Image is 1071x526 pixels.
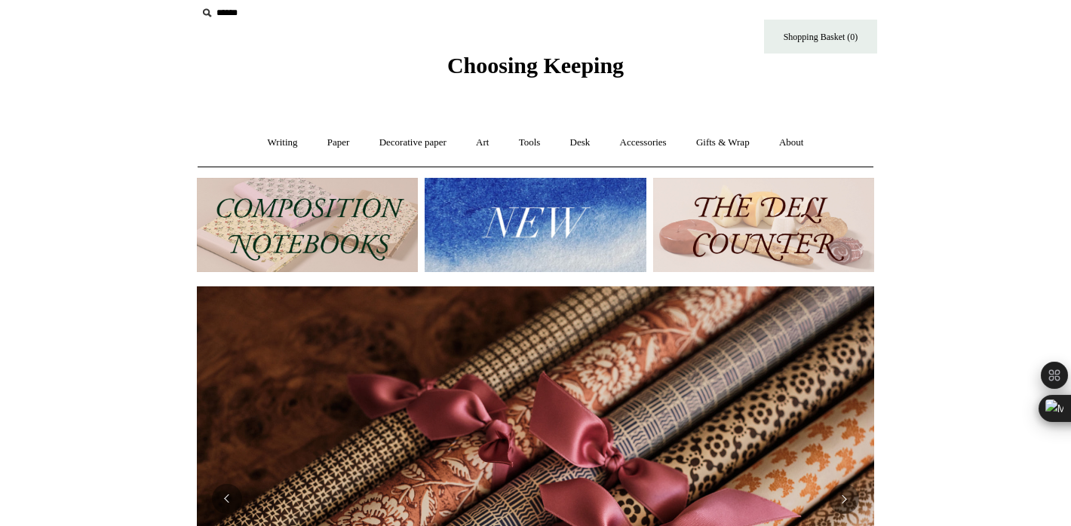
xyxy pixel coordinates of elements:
[212,484,242,514] button: Previous
[462,123,502,163] a: Art
[505,123,554,163] a: Tools
[425,178,646,272] img: New.jpg__PID:f73bdf93-380a-4a35-bcfe-7823039498e1
[314,123,364,163] a: Paper
[683,123,763,163] a: Gifts & Wrap
[447,65,624,75] a: Choosing Keeping
[557,123,604,163] a: Desk
[766,123,818,163] a: About
[764,20,877,54] a: Shopping Basket (0)
[254,123,311,163] a: Writing
[653,178,874,272] img: The Deli Counter
[829,484,859,514] button: Next
[197,178,418,272] img: 202302 Composition ledgers.jpg__PID:69722ee6-fa44-49dd-a067-31375e5d54ec
[366,123,460,163] a: Decorative paper
[606,123,680,163] a: Accessories
[447,53,624,78] span: Choosing Keeping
